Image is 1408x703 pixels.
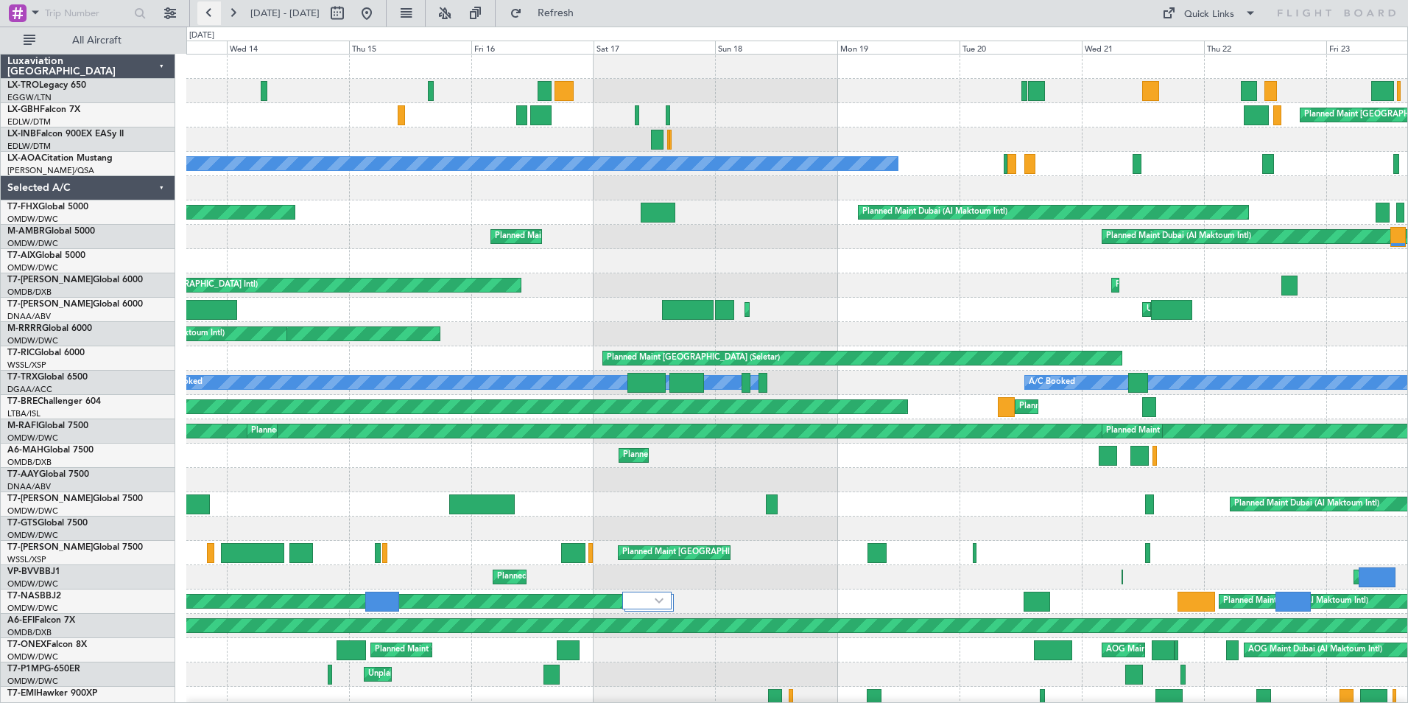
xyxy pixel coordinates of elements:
div: Tue 20 [960,41,1082,54]
a: OMDW/DWC [7,506,58,517]
div: Planned Maint [GEOGRAPHIC_DATA] (Seletar) [607,347,780,369]
div: Quick Links [1184,7,1234,22]
span: T7-BRE [7,397,38,406]
a: OMDW/DWC [7,676,58,687]
a: T7-ONEXFalcon 8X [7,640,87,649]
span: T7-EMI [7,689,36,698]
div: Wed 14 [227,41,349,54]
a: DGAA/ACC [7,384,52,395]
div: AOG Maint Paris ([GEOGRAPHIC_DATA]) [1106,639,1261,661]
a: OMDW/DWC [7,578,58,590]
span: A6-MAH [7,446,43,455]
a: WSSL/XSP [7,554,46,565]
div: Mon 19 [837,41,960,54]
div: Planned Maint Dubai (Al Maktoum Intl) [1106,225,1251,248]
a: M-AMBRGlobal 5000 [7,227,95,236]
div: Wed 21 [1082,41,1204,54]
span: LX-TRO [7,81,39,90]
a: OMDW/DWC [7,335,58,346]
img: arrow-gray.svg [655,598,663,604]
div: [DATE] [189,29,214,42]
a: OMDB/DXB [7,627,52,638]
a: OMDW/DWC [7,530,58,541]
a: OMDW/DWC [7,433,58,444]
span: All Aircraft [38,35,155,46]
a: OMDW/DWC [7,651,58,662]
button: All Aircraft [16,29,160,52]
a: LX-TROLegacy 650 [7,81,86,90]
div: Planned Maint Dubai (Al Maktoum Intl) [1234,493,1379,515]
span: T7-RIC [7,349,35,357]
div: Planned Maint Dubai (Al Maktoum Intl) [251,420,396,442]
div: Planned Maint Scottsdale [375,639,470,661]
a: OMDW/DWC [7,238,58,249]
span: T7-[PERSON_NAME] [7,543,93,552]
input: Trip Number [45,2,130,24]
a: T7-FHXGlobal 5000 [7,203,88,211]
span: M-AMBR [7,227,45,236]
a: T7-[PERSON_NAME]Global 7500 [7,543,143,552]
a: T7-P1MPG-650ER [7,665,80,674]
a: OMDW/DWC [7,214,58,225]
a: LTBA/ISL [7,408,41,419]
a: VP-BVVBBJ1 [7,567,60,576]
a: T7-[PERSON_NAME]Global 6000 [7,300,143,309]
span: T7-[PERSON_NAME] [7,494,93,503]
div: A/C Booked [1029,371,1075,394]
span: T7-[PERSON_NAME] [7,300,93,309]
span: Refresh [525,8,587,18]
a: OMDW/DWC [7,262,58,273]
a: OMDB/DXB [7,457,52,468]
a: M-RAFIGlobal 7500 [7,422,88,430]
a: T7-BREChallenger 604 [7,397,101,406]
a: EDLW/DTM [7,116,51,127]
a: LX-GBHFalcon 7X [7,105,80,114]
a: T7-NASBBJ2 [7,592,61,601]
span: M-RRRR [7,324,42,333]
div: Planned Maint Dubai (Al Maktoum Intl) [495,225,640,248]
span: LX-INB [7,130,36,139]
span: T7-[PERSON_NAME] [7,276,93,284]
span: LX-AOA [7,154,41,163]
div: Planned Maint [GEOGRAPHIC_DATA] ([GEOGRAPHIC_DATA] Intl) [1116,274,1362,296]
a: LX-AOACitation Mustang [7,154,113,163]
div: Fri 16 [471,41,594,54]
span: A6-EFI [7,616,35,625]
a: T7-TRXGlobal 6500 [7,373,88,382]
div: Planned Maint Dubai (Al Maktoum Intl) [1223,590,1368,612]
span: [DATE] - [DATE] [250,7,320,20]
span: T7-AAY [7,470,39,479]
a: DNAA/ABV [7,481,51,492]
a: T7-[PERSON_NAME]Global 7500 [7,494,143,503]
div: Planned Maint [GEOGRAPHIC_DATA] (Seletar) [622,542,795,564]
div: Sat 17 [594,41,716,54]
a: EDLW/DTM [7,141,51,152]
a: T7-[PERSON_NAME]Global 6000 [7,276,143,284]
div: Planned Maint Dubai (Al Maktoum Intl) [1106,420,1251,442]
span: T7-TRX [7,373,38,382]
div: Planned Maint Dubai (Al Maktoum Intl) [497,566,642,588]
div: Unplanned Maint Nice ([GEOGRAPHIC_DATA]) [368,663,543,685]
div: Thu 22 [1204,41,1326,54]
a: M-RRRRGlobal 6000 [7,324,92,333]
button: Quick Links [1155,1,1264,25]
a: A6-EFIFalcon 7X [7,616,75,625]
a: T7-AIXGlobal 5000 [7,251,85,260]
div: Planned Maint Dubai (Al Maktoum Intl) [862,201,1007,223]
div: Thu 15 [349,41,471,54]
span: T7-ONEX [7,640,46,649]
span: VP-BVV [7,567,39,576]
a: A6-MAHGlobal 7500 [7,446,94,455]
button: Refresh [503,1,591,25]
a: WSSL/XSP [7,360,46,371]
div: Planned Maint Nice ([GEOGRAPHIC_DATA]) [1019,396,1183,418]
span: T7-P1MP [7,665,44,674]
span: T7-FHX [7,203,38,211]
a: [PERSON_NAME]/QSA [7,165,94,176]
div: AOG Maint Dubai (Al Maktoum Intl) [1248,639,1382,661]
div: Unplanned Maint [GEOGRAPHIC_DATA] (Al Maktoum Intl) [1147,298,1365,321]
span: LX-GBH [7,105,40,114]
a: T7-AAYGlobal 7500 [7,470,89,479]
a: OMDB/DXB [7,287,52,298]
span: T7-GTS [7,519,38,528]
